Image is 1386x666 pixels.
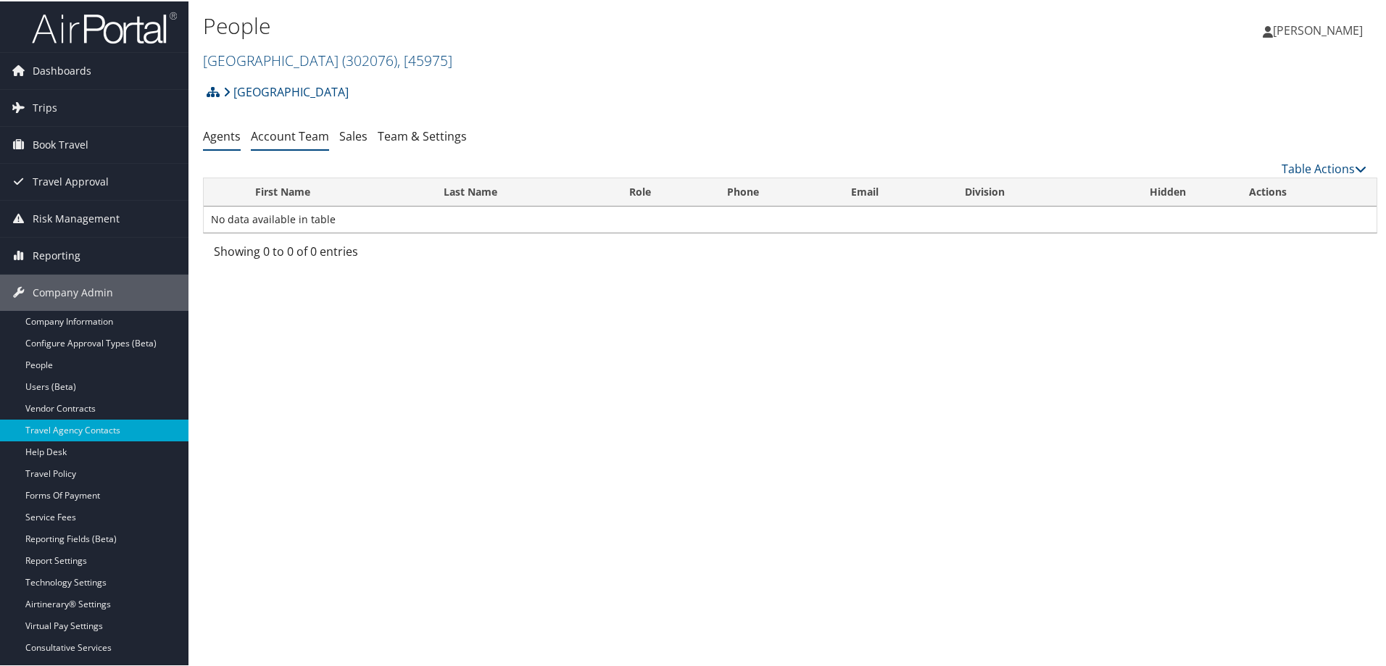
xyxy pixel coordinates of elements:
[1100,177,1236,205] th: Hidden
[223,76,349,105] a: [GEOGRAPHIC_DATA]
[838,177,952,205] th: Email
[1236,177,1377,205] th: Actions
[203,127,241,143] a: Agents
[431,177,615,205] th: Last Name
[1282,159,1366,175] a: Table Actions
[378,127,467,143] a: Team & Settings
[952,177,1100,205] th: Division
[1263,7,1377,51] a: [PERSON_NAME]
[397,49,452,69] span: , [ 45975 ]
[214,241,486,266] div: Showing 0 to 0 of 0 entries
[203,9,986,40] h1: People
[204,177,242,205] th: : activate to sort column descending
[616,177,714,205] th: Role
[342,49,397,69] span: ( 302076 )
[714,177,839,205] th: Phone
[33,199,120,236] span: Risk Management
[33,162,109,199] span: Travel Approval
[1273,21,1363,37] span: [PERSON_NAME]
[203,49,452,69] a: [GEOGRAPHIC_DATA]
[33,125,88,162] span: Book Travel
[339,127,368,143] a: Sales
[33,273,113,309] span: Company Admin
[33,88,57,125] span: Trips
[33,236,80,272] span: Reporting
[33,51,91,88] span: Dashboards
[242,177,431,205] th: First Name
[204,205,1377,231] td: No data available in table
[32,9,177,43] img: airportal-logo.png
[251,127,329,143] a: Account Team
